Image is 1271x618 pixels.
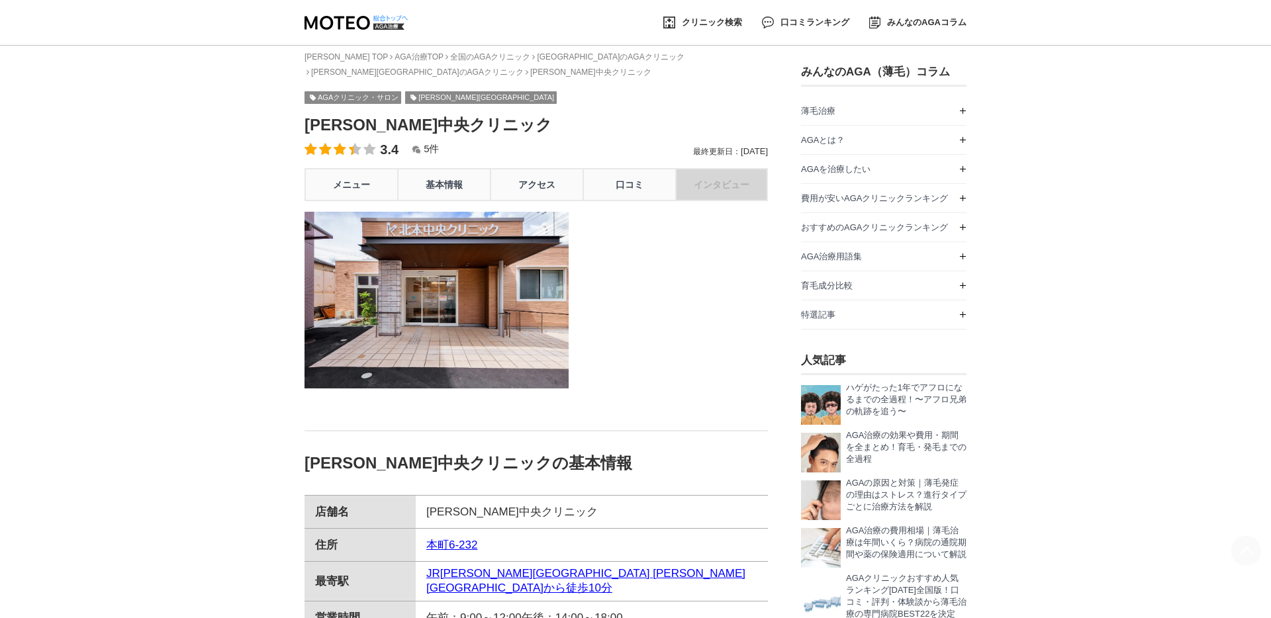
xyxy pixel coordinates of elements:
span: 3.4 [380,142,399,157]
img: MOTEO AGA [305,16,404,30]
span: 薄毛治療 [801,106,835,116]
a: 基本情報 [397,168,490,201]
h3: [PERSON_NAME]中央クリニックの基本情報 [305,453,768,474]
a: [PERSON_NAME][GEOGRAPHIC_DATA]のAGAクリニック [311,67,524,77]
span: AGA治療用語集 [801,251,862,261]
img: 電卓を打つ男性の手 [801,528,841,568]
a: 電卓を打つ男性の手 AGA治療の費用相場｜薄毛治療は年間いくら？病院の通院期間や薬の保険適用について解説 [801,528,966,568]
a: クリニック検索 [663,14,742,31]
a: 特選記事 [801,300,966,329]
a: おすすめのAGAクリニックランキング [801,213,966,242]
td: [PERSON_NAME]中央クリニック [416,495,768,528]
p: ハゲがたった1年でアフロになるまでの全過程！〜アフロ兄弟の軌跡を追う〜 [846,382,966,418]
a: インタビュー [675,168,768,201]
th: 住所 [305,528,416,561]
th: 最寄駅 [305,561,416,601]
a: AGAとは？ [801,126,966,154]
span: 費用が安いAGAクリニックランキング [801,193,948,203]
a: 口コミランキング [762,14,849,30]
span: おすすめのAGAクリニックランキング [801,222,948,232]
th: 店舗名 [305,495,416,528]
a: ハゲがたった1年えアフロになるまでの全過程 ハゲがたった1年でアフロになるまでの全過程！〜アフロ兄弟の軌跡を追う〜 [801,385,966,425]
a: 育毛成分比較 [801,271,966,300]
img: PAGE UP [1231,536,1261,566]
img: logo [373,15,408,22]
a: AGAの原因と対策！若ハゲのメカニズム AGAの原因と対策｜薄毛発症の理由はストレス？進行タイプごとに治療方法を解説 [801,480,966,520]
a: メニュー [305,168,397,201]
a: [PERSON_NAME][GEOGRAPHIC_DATA] [405,91,557,104]
p: AGA治療の効果や費用・期間を全まとめ！育毛・発毛までの全過程 [846,429,966,465]
p: AGA治療の費用相場｜薄毛治療は年間いくら？病院の通院期間や薬の保険適用について解説 [846,525,966,560]
span: クリニック検索 [682,18,742,26]
a: 費用が安いAGAクリニックランキング [801,184,966,212]
a: [PERSON_NAME] TOP [305,52,388,62]
img: AGAを治療したい [801,433,841,472]
h3: みんなのAGA（薄毛）コラム [801,64,966,79]
span: 5件 [424,143,439,154]
a: アクセス [490,168,583,201]
p: AGAの原因と対策｜薄毛発症の理由はストレス？進行タイプごとに治療方法を解説 [846,477,966,513]
a: 本町6-232 [426,539,477,551]
li: [PERSON_NAME]中央クリニック [526,66,651,79]
a: [GEOGRAPHIC_DATA]のAGAクリニック [537,52,684,62]
span: AGAを治療したい [801,164,871,174]
a: AGAを治療したい AGA治療の効果や費用・期間を全まとめ！育毛・発毛までの全過程 [801,433,966,472]
h1: [PERSON_NAME]中央クリニック [305,114,768,136]
a: 薄毛治療 [801,97,966,125]
a: JR[PERSON_NAME][GEOGRAPHIC_DATA] [PERSON_NAME][GEOGRAPHIC_DATA]から徒歩10分 [426,567,745,594]
a: 口コミ [583,168,675,201]
a: AGAクリニック・サロン [305,91,401,104]
a: みんなのAGAコラム [869,14,966,31]
a: AGA治療TOP [395,52,444,62]
a: AGA治療用語集 [801,242,966,271]
img: みんなのAGAコラム [869,17,880,28]
img: AGA クリニック検索 [663,17,675,28]
span: 特選記事 [801,310,835,320]
span: みんなのAGAコラム [887,18,966,26]
h3: 人気記事 [801,353,966,375]
img: AGA 口コミランキング [762,17,774,28]
span: 最終更新日： [693,147,741,156]
span: 口コミランキング [780,18,849,26]
div: [DATE] [693,146,768,157]
a: 全国のAGAクリニック [450,52,530,62]
span: 育毛成分比較 [801,281,853,290]
img: AGA治療のMOTEOおすすめクリニックランキング全国版 [801,576,841,615]
span: AGAとは？ [801,135,845,145]
img: ハゲがたった1年えアフロになるまでの全過程 [801,385,841,425]
a: AGAを治療したい [801,155,966,183]
img: AGAの原因と対策！若ハゲのメカニズム [801,480,841,520]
